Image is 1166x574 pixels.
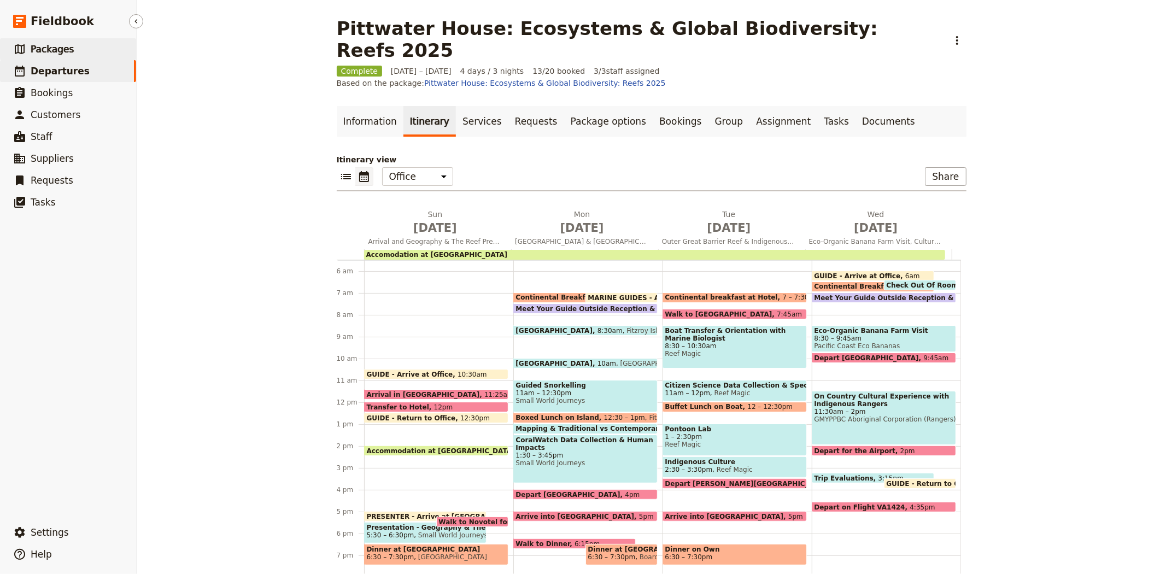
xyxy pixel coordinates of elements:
div: 6 am [337,267,364,276]
span: 6:30 – 7:30pm [665,553,713,561]
div: Guided Snorkelling11am – 12:30pmSmall World Journeys [513,380,658,412]
span: [DATE] [809,220,943,236]
span: Reef Magic [710,389,751,397]
span: 7:45am [777,311,802,318]
span: [DATE] [368,220,502,236]
div: Indigenous Culture2:30 – 3:30pmReef Magic [663,456,807,478]
div: 5 pm [337,507,364,516]
div: Arrival in [GEOGRAPHIC_DATA]11:25am [364,389,508,400]
div: Meet Your Guide Outside Reception & Depart [812,292,956,303]
button: Sun [DATE]Arrival and Geography & The Reef Presentation [364,209,511,249]
span: Transfer to Hotel [367,403,434,411]
div: Pontoon Lab1 – 2:30pmReef Magic [663,424,807,456]
span: Fitzroy Island Adventures [623,327,710,334]
span: MARINE GUIDES - Arrive at Office [588,294,716,301]
span: 12:30 – 1pm [604,414,645,421]
span: 5pm [788,513,803,520]
span: 10:30am [458,371,487,378]
span: 6am [905,272,920,279]
span: 12 – 12:30pm [747,403,793,411]
span: Settings [31,527,69,538]
span: Continental breakfast at Hotel [665,294,783,301]
div: Depart [PERSON_NAME][GEOGRAPHIC_DATA] [663,478,807,489]
span: Staff [31,131,52,142]
span: 8:30 – 10:30am [665,342,804,350]
span: 4:35pm [910,503,935,511]
div: Arrive into [GEOGRAPHIC_DATA]5pm [663,511,807,522]
span: [GEOGRAPHIC_DATA] & [GEOGRAPHIC_DATA] [511,237,653,246]
div: GUIDE - Arrive at Office10:30am [364,369,508,379]
span: Depart [GEOGRAPHIC_DATA] [815,354,924,361]
span: [GEOGRAPHIC_DATA] [414,553,487,561]
a: Itinerary [403,106,456,137]
div: 1 pm [337,420,364,429]
span: Depart [GEOGRAPHIC_DATA] [516,491,625,498]
span: Small World Journeys [516,397,655,405]
button: List view [337,167,355,186]
div: Accomodation at [GEOGRAPHIC_DATA] [364,250,946,260]
button: Share [925,167,966,186]
button: Mon [DATE][GEOGRAPHIC_DATA] & [GEOGRAPHIC_DATA] [511,209,658,249]
div: Transfer to Hotel12pm [364,402,508,412]
div: Continental Breakfast at Hotel7 – 7:30am [513,292,636,303]
span: [GEOGRAPHIC_DATA] [516,360,597,367]
span: Requests [31,175,73,186]
span: CoralWatch Data Collection & Human Impacts [516,436,655,452]
span: Arrive into [GEOGRAPHIC_DATA] [516,513,640,520]
span: 10am [597,360,616,367]
div: Presentation - Geography & The Reef5:30 – 6:30pmSmall World Journeys [364,522,487,543]
span: Reef Magic [712,466,753,473]
span: Eco-Organic Banana Farm Visit, Cultural Experience, and Departure [805,237,947,246]
div: MARINE GUIDES - Arrive at Office [585,292,658,303]
div: Meet Your Guide Outside Reception & Depart [513,303,658,314]
div: Citizen Science Data Collection & Species & Predator Identification11am – 12pmReef Magic [663,380,807,401]
span: [DATE] – [DATE] [391,66,452,77]
span: Dinner on Own [665,546,804,553]
span: Suppliers [31,153,74,164]
p: Itinerary view [337,154,966,165]
div: Dinner at [GEOGRAPHIC_DATA]6:30 – 7:30pmBoardwalk Social [585,544,658,565]
span: Outer Great Barrier Reef & Indigenous Culture [658,237,800,246]
span: Customers [31,109,80,120]
span: Boardwalk Social [635,553,695,561]
a: Requests [508,106,564,137]
span: Guided Snorkelling [516,382,655,389]
span: Pontoon Lab [665,425,804,433]
span: GUIDE - Arrive at Office [815,272,906,279]
div: 11 am [337,376,364,385]
span: On Country Cultural Experience with Indigenous Rangers [815,393,953,408]
div: Depart on Flight VA14244:35pm [812,502,956,512]
div: Boat Transfer & Orientation with Marine Biologist8:30 – 10:30amReef Magic [663,325,807,368]
div: GUIDE - Return to Office12:30pm [364,413,508,423]
span: Small World Journeys [516,459,655,467]
div: Continental Breakfast at Hotel6:30 – 7am [812,282,934,292]
span: 9:45am [923,354,948,361]
span: Tasks [31,197,56,208]
span: Packages [31,44,74,55]
span: 6:30 – 7:30pm [367,553,414,561]
div: Boxed Lunch on Island12:30 – 1pmFitzroy Island Adventures [513,413,658,423]
span: [GEOGRAPHIC_DATA] [616,360,689,367]
div: Mapping & Traditional vs Contemporary Management Activity [513,424,658,434]
span: 6:15pm [575,540,600,547]
div: 12 pm [337,398,364,407]
span: Arrive into [GEOGRAPHIC_DATA] [665,513,789,520]
span: 2:30 – 3:30pm [665,466,713,473]
a: Information [337,106,403,137]
span: Arrival and Geography & The Reef Presentation [364,237,507,246]
span: 4pm [625,491,640,498]
div: Dinner on Own6:30 – 7:30pm [663,544,807,565]
span: 3:15pm [878,475,904,482]
span: Reef Magic [665,350,804,358]
div: Arrive into [GEOGRAPHIC_DATA]5pm [513,511,658,522]
div: Depart for the Airport2pm [812,446,956,456]
a: Group [708,106,750,137]
a: Documents [856,106,922,137]
span: 8:30am [597,327,623,334]
span: Fitzroy Island Adventures [645,414,732,421]
span: Citizen Science Data Collection & Species & Predator Identification [665,382,804,389]
span: GUIDE - Arrive at Office [367,371,458,378]
div: GUIDE - Arrive at Office6am [812,271,934,281]
span: Walk to [GEOGRAPHIC_DATA] [665,311,777,318]
span: 6:30 – 7:30pm [588,553,636,561]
